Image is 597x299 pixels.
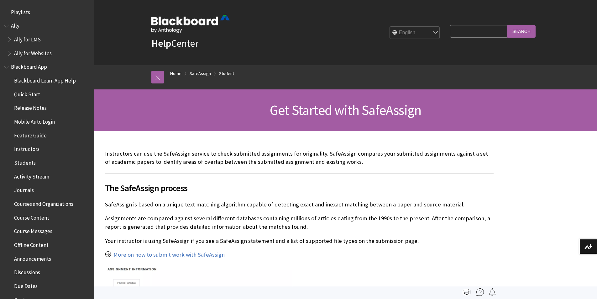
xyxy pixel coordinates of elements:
[105,181,494,195] span: The SafeAssign process
[14,89,40,98] span: Quick Start
[105,214,494,231] p: Assignments are compared against several different databases containing millions of articles dati...
[14,116,55,125] span: Mobile Auto Login
[476,288,484,296] img: More help
[11,62,47,70] span: Blackboard App
[14,185,34,194] span: Journals
[4,21,90,59] nav: Book outline for Anthology Ally Help
[507,25,536,37] input: Search
[14,240,49,248] span: Offline Content
[14,212,49,221] span: Course Content
[14,254,51,262] span: Announcements
[14,130,47,139] span: Feature Guide
[14,144,39,152] span: Instructors
[14,48,52,56] span: Ally for Websites
[270,101,421,119] span: Get Started with SafeAssign
[113,251,225,259] a: More on how to submit work with SafeAssign
[11,21,19,29] span: Ally
[14,103,47,111] span: Release Notes
[170,70,181,77] a: Home
[463,288,470,296] img: Print
[14,199,73,207] span: Courses and Organizations
[14,75,76,84] span: Blackboard Learn App Help
[14,171,49,180] span: Activity Stream
[14,267,40,275] span: Discussions
[151,15,230,33] img: Blackboard by Anthology
[489,288,496,296] img: Follow this page
[14,158,36,166] span: Students
[151,37,198,50] a: HelpCenter
[4,7,90,18] nav: Book outline for Playlists
[11,7,30,15] span: Playlists
[14,226,52,235] span: Course Messages
[14,34,41,43] span: Ally for LMS
[190,70,211,77] a: SafeAssign
[105,237,494,245] p: Your instructor is using SafeAssign if you see a SafeAssign statement and a list of supported fil...
[105,150,494,166] p: Instructors can use the SafeAssign service to check submitted assignments for originality. SafeAs...
[14,281,38,289] span: Due Dates
[151,37,171,50] strong: Help
[390,27,440,39] select: Site Language Selector
[105,200,494,209] p: SafeAssign is based on a unique text matching algorithm capable of detecting exact and inexact ma...
[219,70,234,77] a: Student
